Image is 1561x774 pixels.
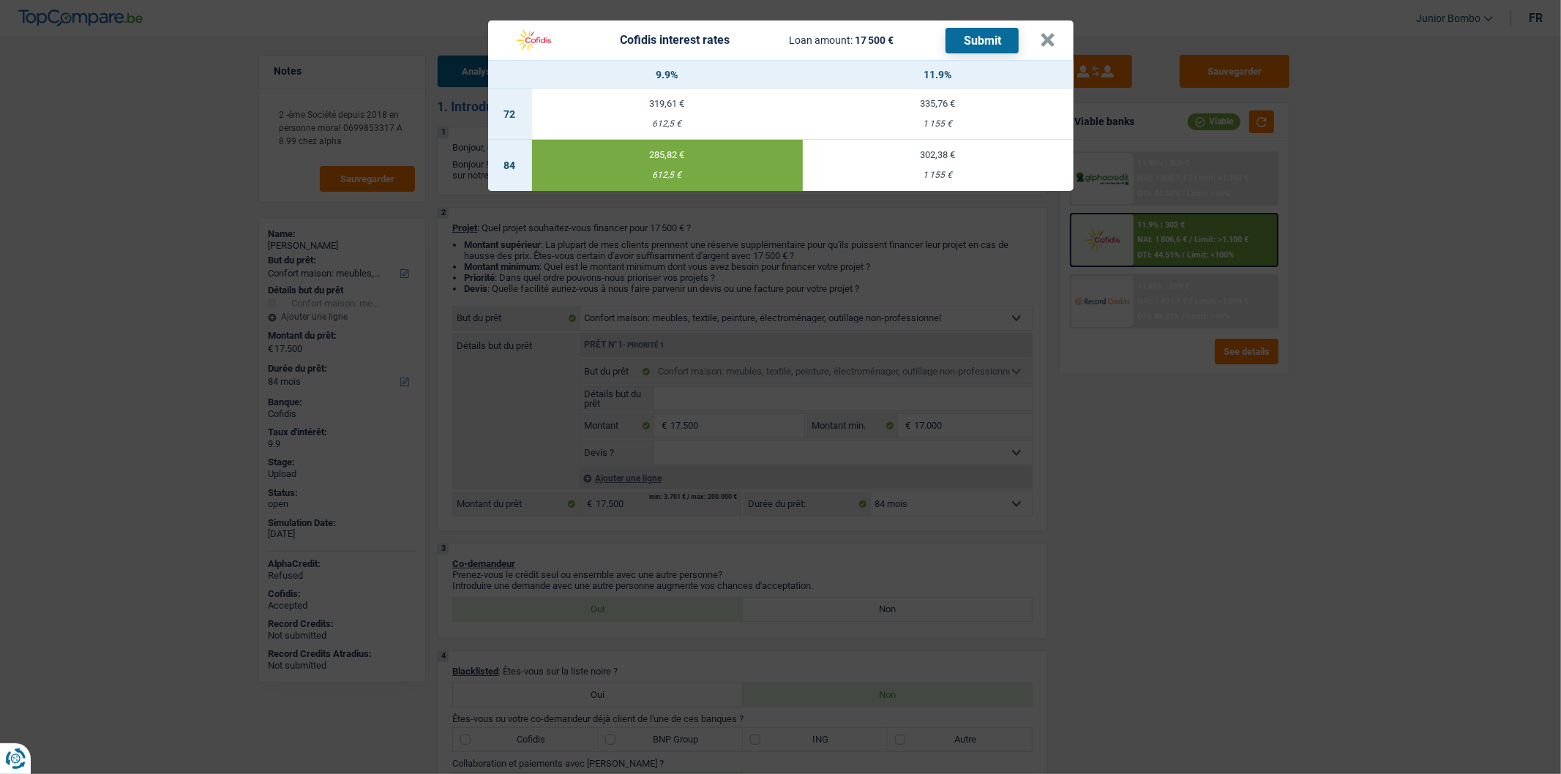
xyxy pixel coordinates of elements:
[506,26,561,54] img: Cofidis
[855,34,894,46] span: 17 500 €
[488,89,532,140] td: 72
[532,61,803,89] th: 9.9%
[488,140,532,191] td: 84
[803,170,1074,180] div: 1 155 €
[1041,33,1056,48] button: ×
[620,34,730,46] div: Cofidis interest rates
[803,119,1074,129] div: 1 155 €
[946,28,1019,53] button: Submit
[803,61,1074,89] th: 11.9%
[803,150,1074,159] div: 302,38 €
[532,170,803,180] div: 612,5 €
[789,34,853,46] span: Loan amount:
[532,150,803,159] div: 285,82 €
[803,99,1074,108] div: 335,76 €
[532,119,803,129] div: 612,5 €
[532,99,803,108] div: 319,61 €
